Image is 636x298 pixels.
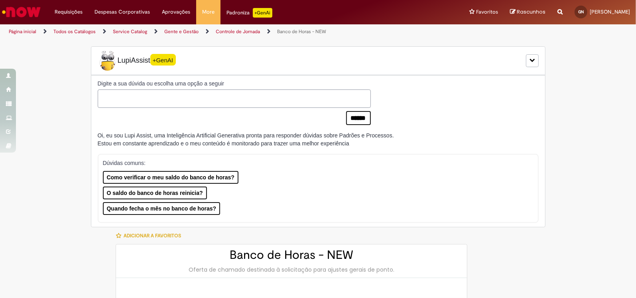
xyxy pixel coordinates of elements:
[9,28,36,35] a: Página inicial
[202,8,215,16] span: More
[590,8,630,15] span: [PERSON_NAME]
[162,8,190,16] span: Aprovações
[578,9,584,14] span: GN
[216,28,260,35] a: Controle de Jornada
[277,28,326,35] a: Banco de Horas - NEW
[124,232,181,239] span: Adicionar a Favoritos
[6,24,418,39] ul: Trilhas de página
[1,4,42,20] img: ServiceNow
[98,51,118,71] img: Lupi
[124,248,459,262] h2: Banco de Horas - NEW
[253,8,272,18] p: +GenAi
[510,8,545,16] a: Rascunhos
[98,79,371,87] label: Digite a sua dúvida ou escolha uma opção a seguir
[150,54,176,66] span: +GenAI
[124,266,459,274] div: Oferta de chamado destinada à solicitação para ajustes gerais de ponto.
[103,171,239,184] button: Como verificar o meu saldo do banco de horas?
[103,202,221,215] button: Quando fecha o mês no banco de horas?
[113,28,147,35] a: Service Catalog
[476,8,498,16] span: Favoritos
[95,8,150,16] span: Despesas Corporativas
[164,28,199,35] a: Gente e Gestão
[103,187,207,199] button: O saldo do banco de horas reinicia?
[98,51,176,71] span: LupiAssist
[103,159,525,167] p: Dúvidas comuns:
[98,131,394,147] div: Oi, eu sou Lupi Assist, uma Inteligência Artificial Generativa pronta para responder dúvidas sobr...
[517,8,545,16] span: Rascunhos
[226,8,272,18] div: Padroniza
[53,28,96,35] a: Todos os Catálogos
[55,8,83,16] span: Requisições
[116,227,185,244] button: Adicionar a Favoritos
[91,46,545,75] div: LupiLupiAssist+GenAI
